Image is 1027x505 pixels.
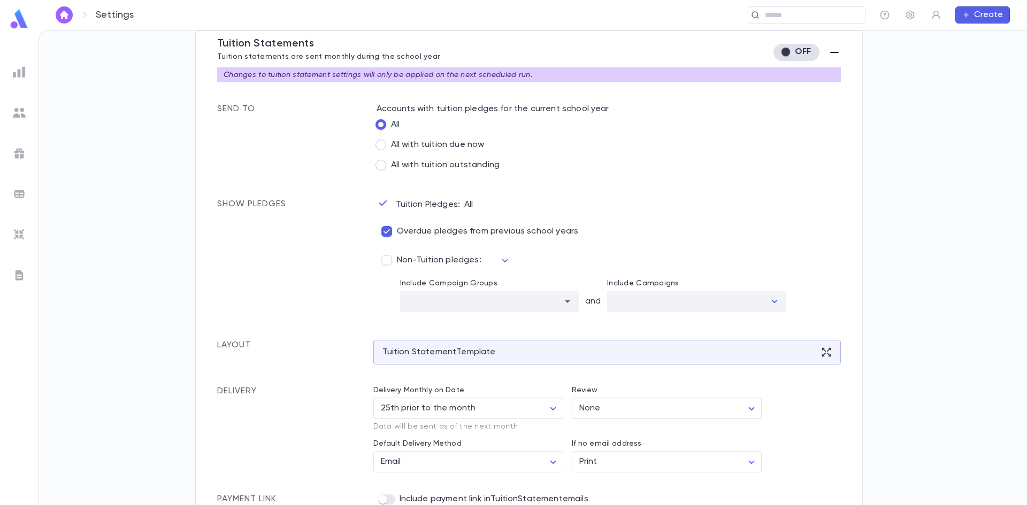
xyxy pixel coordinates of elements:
span: All [391,119,400,130]
p: Include Campaigns [607,279,786,288]
div: Email [373,452,563,472]
span: Payment Link [217,495,277,503]
p: Accounts with tuition pledges for the current school year [377,104,841,114]
img: logo [9,9,30,29]
span: Non-Tuition pledges: [397,255,481,266]
p: Include Campaign Groups [400,279,579,288]
span: Show Pledges [217,200,286,208]
img: imports_grey.530a8a0e642e233f2baf0ef88e8c9fcb.svg [13,228,26,241]
label: Delivery Monthly on Date [373,386,464,394]
p: Include payment link in TuitionStatement emails [400,494,588,504]
div: Tuition Statement Template [373,340,841,364]
label: If no email address [572,439,642,448]
span: Layout [217,341,251,349]
label: Review [572,386,598,394]
img: reports_grey.c525e4749d1bce6a11f5fe2a8de1b229.svg [13,66,26,79]
div: Print [572,452,762,472]
img: campaigns_grey.99e729a5f7ee94e3726e6486bddda8f1.svg [13,147,26,160]
span: 25th prior to the month [381,404,476,413]
span: Print [579,457,597,466]
span: Send To [217,105,255,113]
label: Default Delivery Method [373,439,462,448]
span: Email [381,457,401,466]
div: 25th prior to the month [373,398,563,419]
div: All [377,188,473,213]
p: and [579,284,607,307]
div: None [572,398,762,419]
p: Tuition statements are sent monthly during the school year [217,50,440,61]
span: All with tuition due now [391,139,485,150]
img: home_white.a664292cf8c1dea59945f0da9f25487c.svg [58,11,71,19]
img: letters_grey.7941b92b52307dd3b8a917253454ce1c.svg [13,269,26,282]
p: Data will be sent as of the next month [373,419,563,431]
span: All with tuition outstanding [391,160,500,170]
span: Tuition Statement s [217,38,314,49]
p: Tuition Pledges: [396,199,465,210]
img: batches_grey.339ca447c9d9533ef1741baa751efc33.svg [13,188,26,200]
img: students_grey.60c7aba0da46da39d6d829b817ac14fc.svg [13,106,26,119]
button: Create [955,6,1010,24]
span: Overdue pledges from previous school years [397,226,579,237]
p: Changes to tuition statement settings will only be applied on the next scheduled run. [224,71,532,79]
span: Delivery [217,386,257,397]
span: None [579,404,601,413]
p: Settings [96,9,134,21]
